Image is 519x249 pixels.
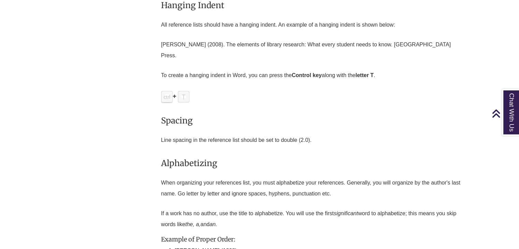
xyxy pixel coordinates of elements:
img: control [161,91,173,103]
p: When organizing your references list, you must alphabetize your references. Generally, you will o... [161,175,464,202]
p: To create a hanging indent in Word, you can press the along with the . [161,67,464,84]
strong: Control key [292,72,322,78]
p: [PERSON_NAME] (2008). The elements of library research: What every student needs to know. [GEOGRA... [161,36,464,64]
p: Line spacing in the reference list should be set to double (2.0). [161,132,464,148]
strong: letter T [356,72,374,78]
h4: Example of Proper Order: [161,236,464,243]
a: Back to Top [492,109,517,118]
p: All reference lists should have a hanging indent. An example of a hanging indent is shown below: [161,17,464,33]
em: significant [334,210,358,216]
span: + [173,92,176,100]
em: the, a, [185,221,200,227]
p: If a work has no author, use the title to alphabetize. You will use the first word to alphabetize... [161,205,464,233]
h3: Alphabetizing [161,155,464,171]
em: an. [210,221,217,227]
img: T [178,91,189,103]
h3: Spacing [161,113,464,129]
